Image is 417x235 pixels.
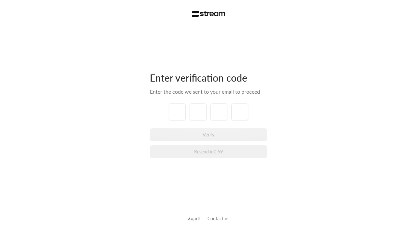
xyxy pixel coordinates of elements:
a: Contact us [208,216,229,221]
img: Stream Logo [192,11,225,17]
div: Enter the code we sent to your email to proceed [150,88,267,96]
button: Contact us [208,215,229,222]
div: Enter verification code [150,71,267,84]
a: العربية [188,212,200,225]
